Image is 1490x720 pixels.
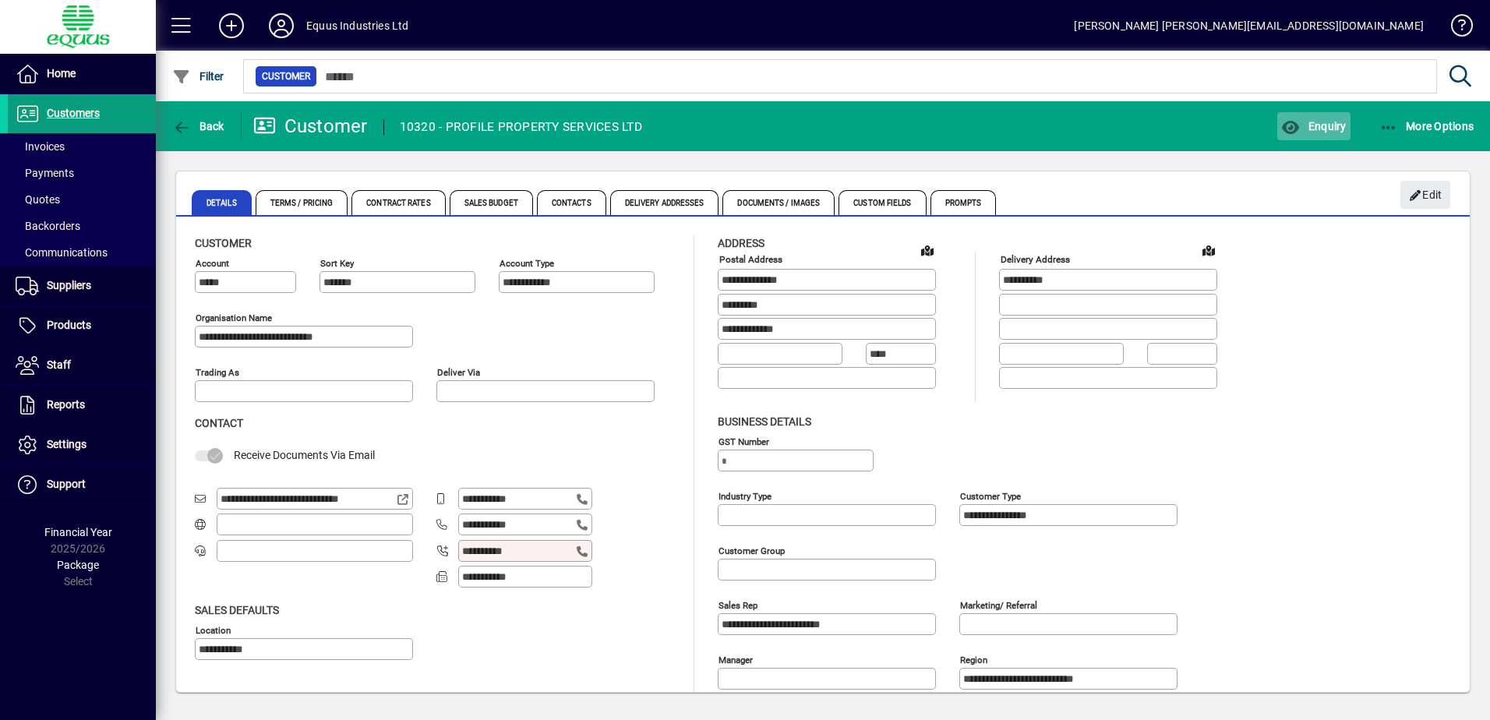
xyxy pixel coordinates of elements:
[1196,238,1221,263] a: View on map
[47,279,91,291] span: Suppliers
[8,55,156,94] a: Home
[960,654,987,665] mat-label: Region
[16,140,65,153] span: Invoices
[960,490,1021,501] mat-label: Customer type
[450,190,533,215] span: Sales Budget
[960,599,1037,610] mat-label: Marketing/ Referral
[196,624,231,635] mat-label: Location
[1379,120,1474,132] span: More Options
[1400,181,1450,209] button: Edit
[1281,120,1346,132] span: Enquiry
[168,62,228,90] button: Filter
[351,190,445,215] span: Contract Rates
[719,545,785,556] mat-label: Customer group
[719,654,753,665] mat-label: Manager
[839,190,926,215] span: Custom Fields
[718,237,764,249] span: Address
[719,436,769,446] mat-label: GST Number
[8,160,156,186] a: Payments
[47,398,85,411] span: Reports
[47,438,87,450] span: Settings
[168,112,228,140] button: Back
[8,133,156,160] a: Invoices
[57,559,99,571] span: Package
[8,213,156,239] a: Backorders
[16,193,60,206] span: Quotes
[537,190,606,215] span: Contacts
[8,266,156,305] a: Suppliers
[306,13,409,38] div: Equus Industries Ltd
[16,246,108,259] span: Communications
[172,70,224,83] span: Filter
[8,306,156,345] a: Products
[320,258,354,269] mat-label: Sort key
[1409,182,1442,208] span: Edit
[256,12,306,40] button: Profile
[196,367,239,378] mat-label: Trading as
[156,112,242,140] app-page-header-button: Back
[256,190,348,215] span: Terms / Pricing
[207,12,256,40] button: Add
[195,237,252,249] span: Customer
[47,319,91,331] span: Products
[192,190,252,215] span: Details
[722,190,835,215] span: Documents / Images
[47,358,71,371] span: Staff
[400,115,642,139] div: 10320 - PROFILE PROPERTY SERVICES LTD
[8,346,156,385] a: Staff
[1439,3,1471,54] a: Knowledge Base
[195,417,243,429] span: Contact
[196,312,272,323] mat-label: Organisation name
[1277,112,1350,140] button: Enquiry
[8,239,156,266] a: Communications
[47,478,86,490] span: Support
[47,67,76,79] span: Home
[44,526,112,538] span: Financial Year
[262,69,310,84] span: Customer
[196,258,229,269] mat-label: Account
[47,107,100,119] span: Customers
[234,449,375,461] span: Receive Documents Via Email
[16,220,80,232] span: Backorders
[1074,13,1424,38] div: [PERSON_NAME] [PERSON_NAME][EMAIL_ADDRESS][DOMAIN_NAME]
[253,114,368,139] div: Customer
[930,190,997,215] span: Prompts
[719,599,757,610] mat-label: Sales rep
[172,120,224,132] span: Back
[8,425,156,464] a: Settings
[437,367,480,378] mat-label: Deliver via
[719,490,771,501] mat-label: Industry type
[1375,112,1478,140] button: More Options
[500,258,554,269] mat-label: Account Type
[195,604,279,616] span: Sales defaults
[610,190,719,215] span: Delivery Addresses
[8,186,156,213] a: Quotes
[718,415,811,428] span: Business details
[8,465,156,504] a: Support
[16,167,74,179] span: Payments
[8,386,156,425] a: Reports
[915,238,940,263] a: View on map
